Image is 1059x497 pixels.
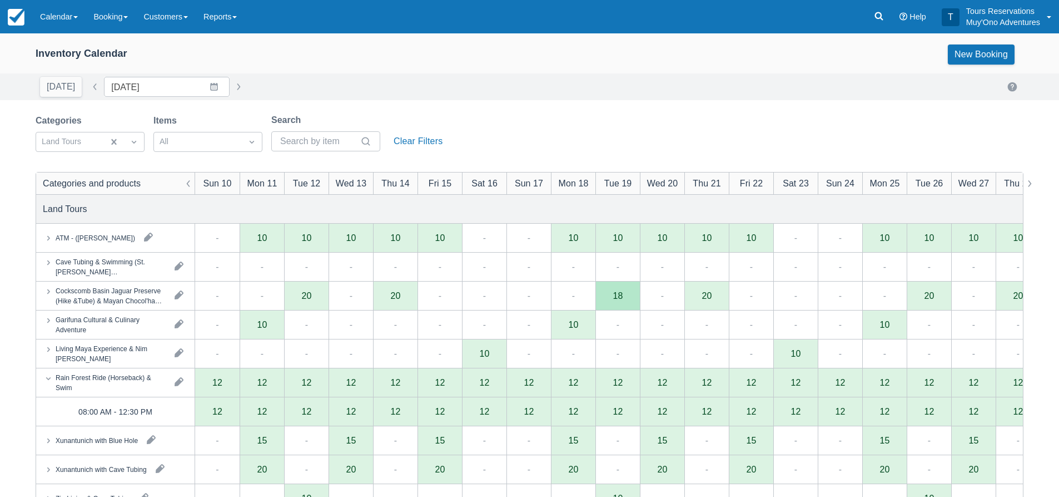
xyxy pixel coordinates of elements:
div: 15 [969,436,979,445]
div: - [972,318,975,331]
div: - [350,347,352,360]
div: - [394,462,397,476]
div: - [883,260,886,273]
div: Xunantunich with Cave Tubing [56,464,147,474]
div: Sat 16 [471,176,498,190]
div: - [794,260,797,273]
div: - [394,318,397,331]
div: - [839,347,842,360]
div: - [528,347,530,360]
div: - [305,462,308,476]
div: 10 [880,233,890,242]
div: 12 [569,378,579,387]
div: 12 [836,407,846,416]
div: - [616,318,619,331]
div: - [839,434,842,447]
div: 12 [924,407,934,416]
div: 10 [969,233,979,242]
div: 18 [613,291,623,300]
div: - [839,289,842,302]
div: Sun 17 [515,176,543,190]
div: - [305,318,308,331]
div: - [261,289,263,302]
div: 10 [480,349,490,358]
div: 20 [302,291,312,300]
div: 10 [613,233,623,242]
div: 12 [658,407,668,416]
div: - [305,434,308,447]
div: - [883,347,886,360]
div: 12 [613,378,623,387]
div: - [705,434,708,447]
div: - [483,462,486,476]
div: - [572,260,575,273]
div: 12 [1013,407,1023,416]
div: 10 [435,233,445,242]
div: Wed 20 [647,176,678,190]
div: - [483,260,486,273]
div: - [839,260,842,273]
div: - [750,347,753,360]
div: - [928,260,931,273]
div: 20 [257,465,267,474]
div: 12 [836,378,846,387]
div: - [794,462,797,476]
p: Muy'Ono Adventures [966,17,1040,28]
div: 12 [284,397,329,426]
div: - [616,347,619,360]
div: - [216,289,218,302]
div: 20 [969,465,979,474]
div: 08:00 AM - 12:30 PM [78,405,152,418]
div: 12 [791,407,801,416]
div: - [216,434,218,447]
div: - [394,347,397,360]
div: Fri 15 [429,176,451,190]
div: - [705,347,708,360]
div: - [1017,347,1020,360]
div: - [794,434,797,447]
div: 12 [480,378,490,387]
div: 12 [346,378,356,387]
div: 12 [435,378,445,387]
div: - [350,318,352,331]
span: Dropdown icon [128,136,140,147]
div: 10 [791,349,801,358]
i: Help [899,13,907,21]
div: 20 [924,291,934,300]
div: 20 [346,465,356,474]
div: - [216,260,218,273]
div: 20 [391,291,401,300]
div: 20 [1013,291,1023,300]
div: 20 [435,465,445,474]
div: Garifuna Cultural & Culinary Adventure [56,314,166,334]
div: Tue 19 [604,176,632,190]
div: Inventory Calendar [36,47,127,60]
div: 12 [791,378,801,387]
div: 12 [551,397,595,426]
img: checkfront-main-nav-mini-logo.png [8,9,24,26]
div: - [750,260,753,273]
div: 10 [569,233,579,242]
div: 12 [818,397,862,426]
div: 12 [969,407,979,416]
div: - [528,434,530,447]
input: Search by item [280,131,358,151]
div: 12 [907,397,951,426]
div: 12 [729,397,773,426]
div: - [794,231,797,244]
div: - [216,318,218,331]
div: 12 [996,397,1040,426]
div: - [216,231,218,244]
div: Mon 11 [247,176,277,190]
div: - [439,318,441,331]
div: 12 [569,407,579,416]
div: 20 [880,465,890,474]
div: 10 [257,233,267,242]
div: Land Tours [43,202,87,215]
div: Thu 28 [1004,176,1032,190]
div: - [839,462,842,476]
div: - [216,462,218,476]
div: 12 [640,397,684,426]
div: 12 [195,397,240,426]
div: Fri 22 [740,176,763,190]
